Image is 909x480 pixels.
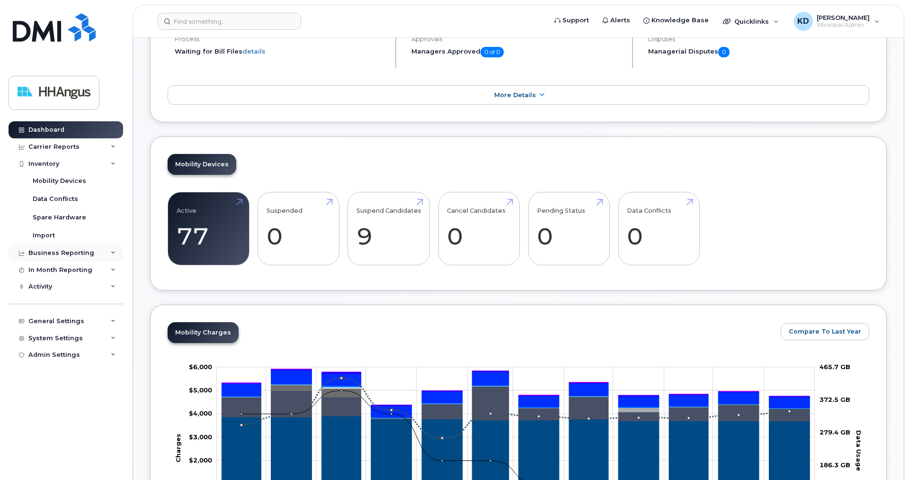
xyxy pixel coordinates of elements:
[189,386,212,394] tspan: $5,000
[175,36,387,43] h4: Process
[787,12,886,31] div: Kevin Dawson
[411,47,624,57] h5: Managers Approved
[820,396,850,403] tspan: 372.5 GB
[356,198,421,260] a: Suspend Candidates 9
[189,456,212,464] tspan: $2,000
[177,198,241,260] a: Active 77
[189,363,212,371] g: $0
[174,434,182,462] tspan: Charges
[789,327,861,336] span: Compare To Last Year
[610,16,630,25] span: Alerts
[175,47,387,56] li: Waiting for Bill Files
[562,16,589,25] span: Support
[817,14,870,21] span: [PERSON_NAME]
[158,13,301,30] input: Find something...
[855,430,863,471] tspan: Data Usage
[648,36,869,43] h4: Disputes
[189,433,212,441] tspan: $3,000
[718,47,730,57] span: 0
[189,363,212,371] tspan: $6,000
[168,322,239,343] a: Mobility Charges
[734,18,769,25] span: Quicklinks
[537,198,601,260] a: Pending Status 0
[716,12,785,31] div: Quicklinks
[189,410,212,417] tspan: $4,000
[168,154,236,175] a: Mobility Devices
[267,198,330,260] a: Suspended 0
[820,428,850,436] tspan: 279.4 GB
[189,433,212,441] g: $0
[242,47,266,55] a: details
[820,461,850,469] tspan: 186.3 GB
[651,16,709,25] span: Knowledge Base
[637,11,715,30] a: Knowledge Base
[820,363,850,371] tspan: 465.7 GB
[648,47,869,57] h5: Managerial Disputes
[817,21,870,29] span: Wireless Admin
[222,370,810,417] g: HST
[627,198,691,260] a: Data Conflicts 0
[481,47,504,57] span: 0 of 0
[189,410,212,417] g: $0
[548,11,596,30] a: Support
[797,16,809,27] span: KD
[494,91,536,99] span: More Details
[596,11,637,30] a: Alerts
[411,36,624,43] h4: Approvals
[781,323,869,340] button: Compare To Last Year
[189,456,212,464] g: $0
[189,386,212,394] g: $0
[222,386,810,421] g: Roaming
[447,198,511,260] a: Cancel Candidates 0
